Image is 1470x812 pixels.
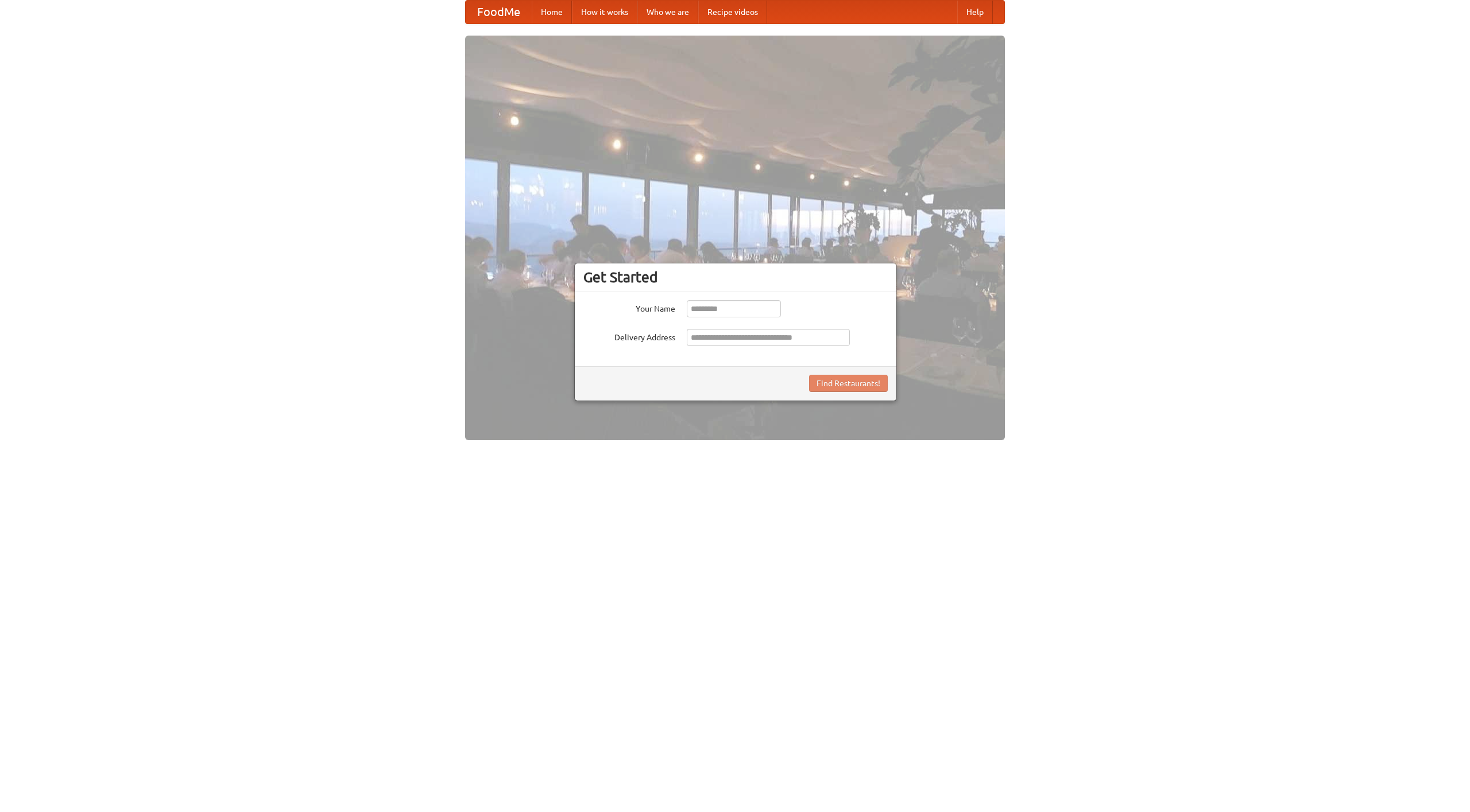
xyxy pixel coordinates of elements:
label: Your Name [583,300,675,314]
label: Delivery Address [583,329,675,343]
a: FoodMe [466,1,532,24]
a: How it works [572,1,637,24]
a: Home [532,1,572,24]
a: Recipe videos [698,1,767,24]
a: Who we are [637,1,698,24]
a: Help [957,1,993,24]
button: Find Restaurants! [809,375,888,392]
h3: Get Started [583,269,888,286]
